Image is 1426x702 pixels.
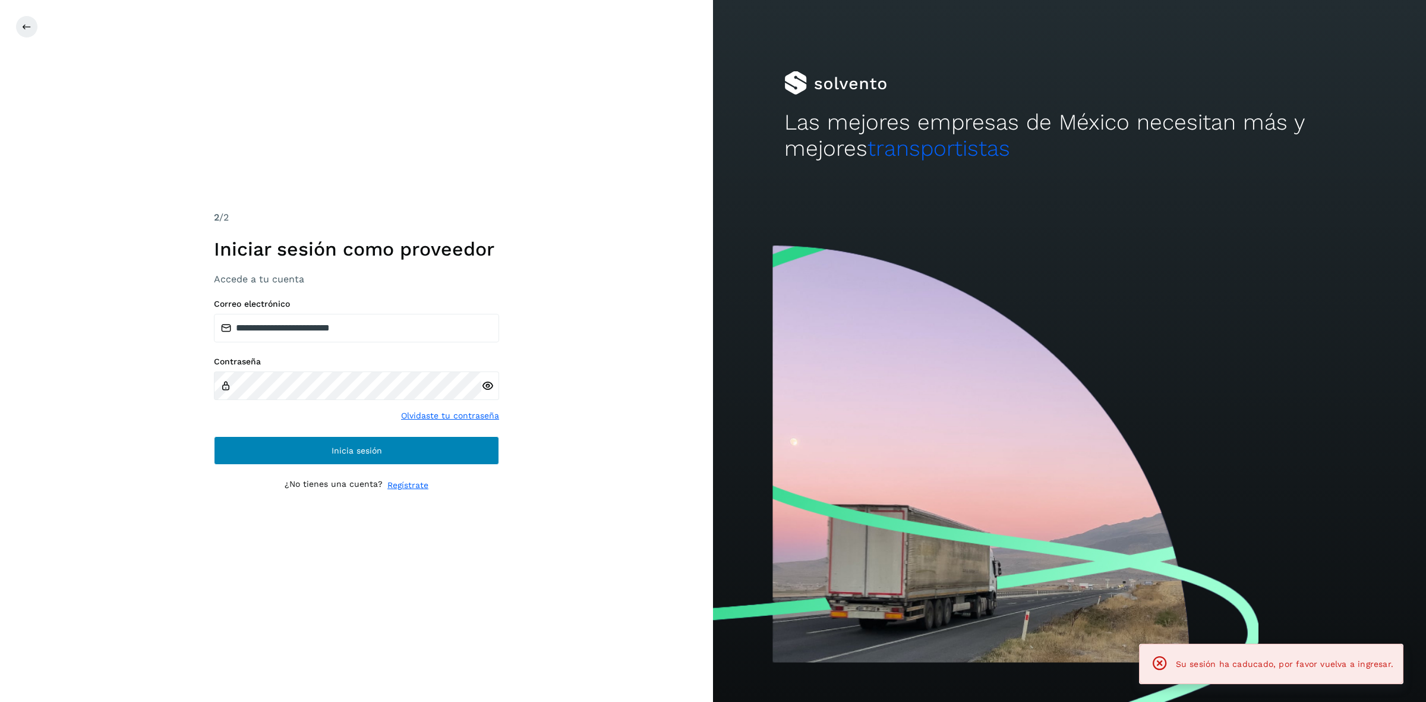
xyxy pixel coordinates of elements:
[214,273,499,285] h3: Accede a tu cuenta
[214,299,499,309] label: Correo electrónico
[214,436,499,465] button: Inicia sesión
[214,357,499,367] label: Contraseña
[285,479,383,492] p: ¿No tienes una cuenta?
[332,446,382,455] span: Inicia sesión
[1176,659,1393,669] span: Su sesión ha caducado, por favor vuelva a ingresar.
[214,238,499,260] h1: Iniciar sesión como proveedor
[214,210,499,225] div: /2
[867,136,1010,161] span: transportistas
[784,109,1355,162] h2: Las mejores empresas de México necesitan más y mejores
[401,410,499,422] a: Olvidaste tu contraseña
[214,212,219,223] span: 2
[387,479,428,492] a: Regístrate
